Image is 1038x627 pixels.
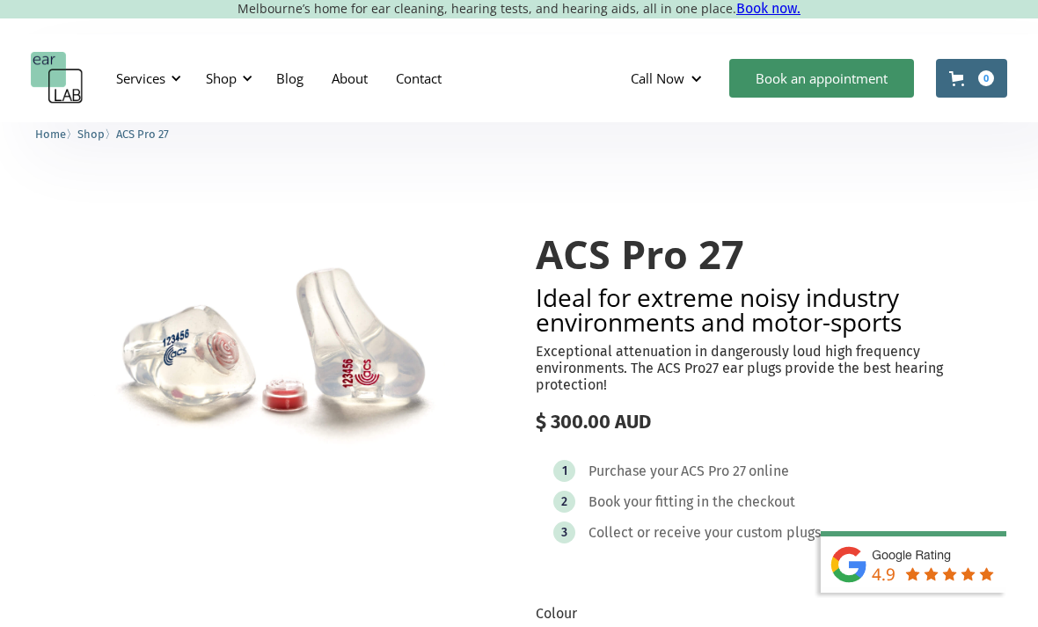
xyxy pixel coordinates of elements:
[588,493,795,511] div: Book your fitting in the checkout
[382,53,456,104] a: Contact
[77,125,105,142] a: Shop
[936,59,1007,98] a: Open cart
[35,125,77,143] li: 〉
[631,69,684,87] div: Call Now
[562,464,567,478] div: 1
[116,125,169,142] a: ACS Pro 27
[77,128,105,141] span: Shop
[31,52,84,105] a: home
[77,125,116,143] li: 〉
[318,53,382,104] a: About
[35,125,66,142] a: Home
[536,343,1003,394] p: Exceptional attenuation in dangerously loud high frequency environments. The ACS Pro27 ear plugs ...
[35,197,502,518] a: open lightbox
[206,69,237,87] div: Shop
[617,52,720,105] div: Call Now
[116,69,165,87] div: Services
[536,232,1003,276] h1: ACS Pro 27
[106,52,186,105] div: Services
[588,524,821,542] div: Collect or receive your custom plugs
[561,526,567,539] div: 3
[35,128,66,141] span: Home
[561,495,567,508] div: 2
[729,59,914,98] a: Book an appointment
[536,411,1003,434] div: $ 300.00 AUD
[978,70,994,86] div: 0
[195,52,258,105] div: Shop
[262,53,318,104] a: Blog
[681,463,746,480] div: ACS Pro 27
[536,605,877,622] label: Colour
[35,197,502,518] img: ACS Pro 27
[536,285,1003,334] h2: Ideal for extreme noisy industry environments and motor-sports
[749,463,789,480] div: online
[116,128,169,141] span: ACS Pro 27
[588,463,678,480] div: Purchase your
